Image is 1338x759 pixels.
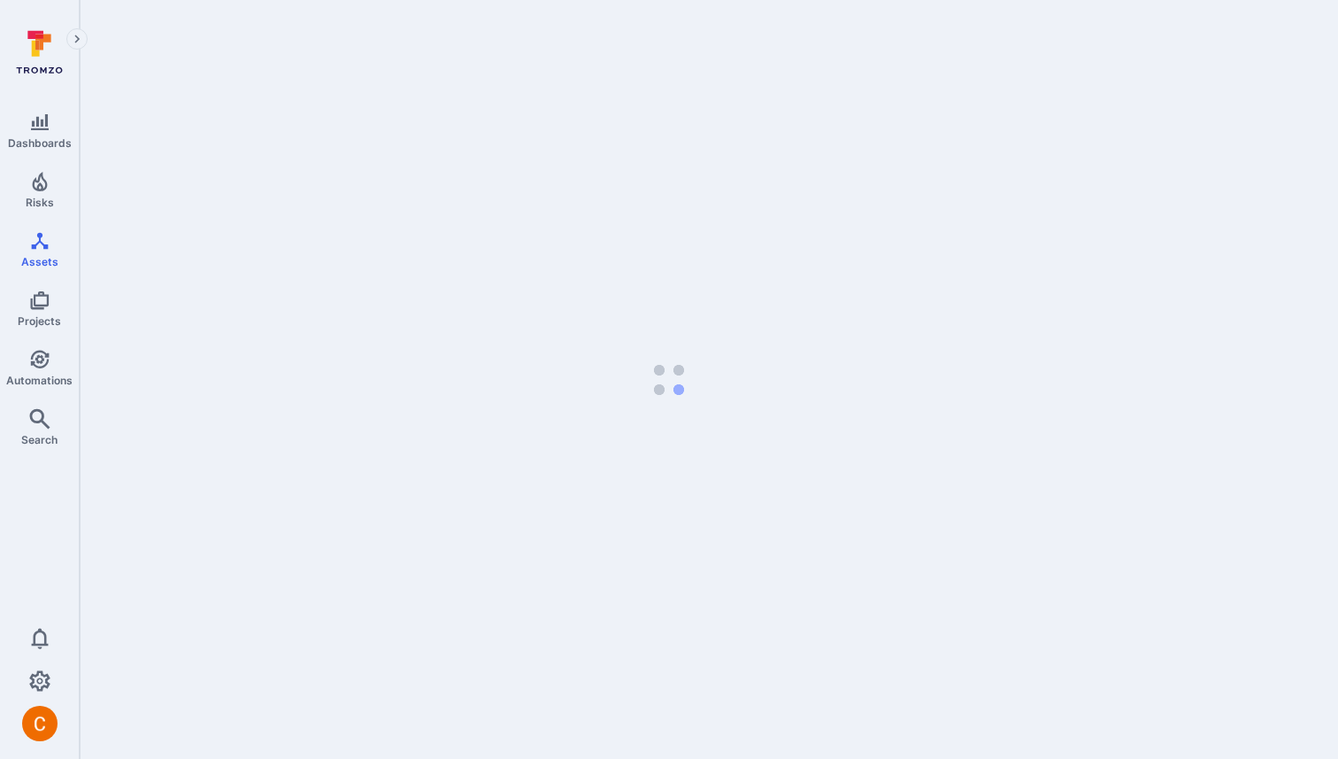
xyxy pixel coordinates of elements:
[66,28,88,50] button: Expand navigation menu
[71,32,83,47] i: Expand navigation menu
[26,196,54,209] span: Risks
[18,314,61,328] span: Projects
[6,374,73,387] span: Automations
[8,136,72,150] span: Dashboards
[21,433,58,446] span: Search
[22,706,58,741] img: ACg8ocJuq_DPPTkXyD9OlTnVLvDrpObecjcADscmEHLMiTyEnTELew=s96-c
[22,706,58,741] div: Camilo Rivera
[21,255,58,268] span: Assets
